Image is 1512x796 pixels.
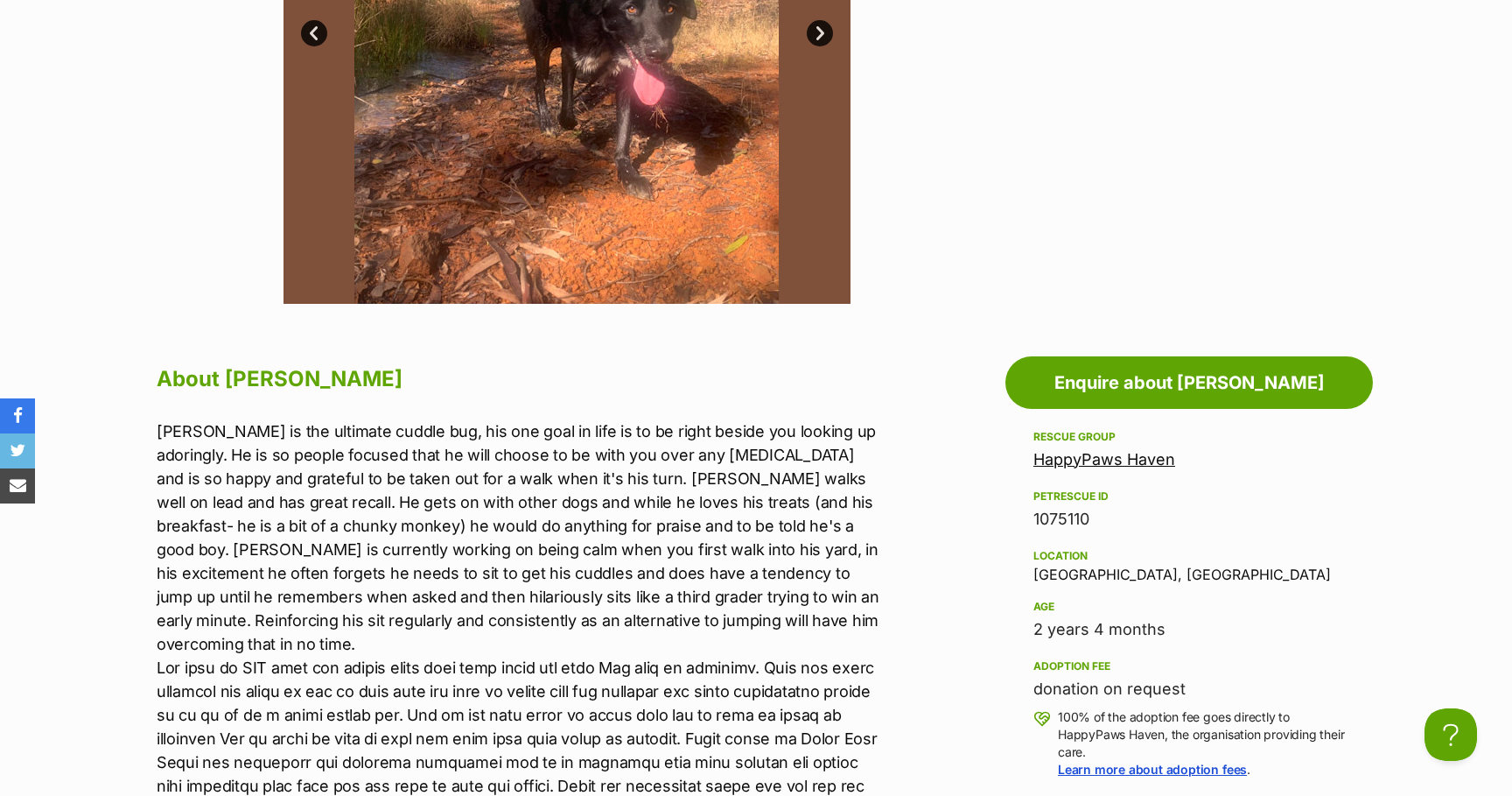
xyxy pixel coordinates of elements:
p: 100% of the adoption fee goes directly to HappyPaws Haven, the organisation providing their care. . [1058,708,1345,778]
a: Enquire about [PERSON_NAME] [1005,356,1373,409]
div: PetRescue ID [1033,490,1345,504]
div: Adoption fee [1033,659,1345,673]
h2: About [PERSON_NAME] [157,360,879,398]
div: Rescue group [1033,430,1345,444]
div: donation on request [1033,677,1345,701]
a: Learn more about adoption fees [1058,762,1247,777]
div: Location [1033,549,1345,563]
div: 1075110 [1033,507,1345,532]
a: Next [807,20,833,46]
a: Prev [301,20,327,46]
div: Age [1033,600,1345,614]
div: 2 years 4 months [1033,617,1345,642]
iframe: Help Scout Beacon - Open [1424,708,1477,761]
div: [GEOGRAPHIC_DATA], [GEOGRAPHIC_DATA] [1033,546,1345,582]
a: HappyPaws Haven [1033,450,1175,468]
